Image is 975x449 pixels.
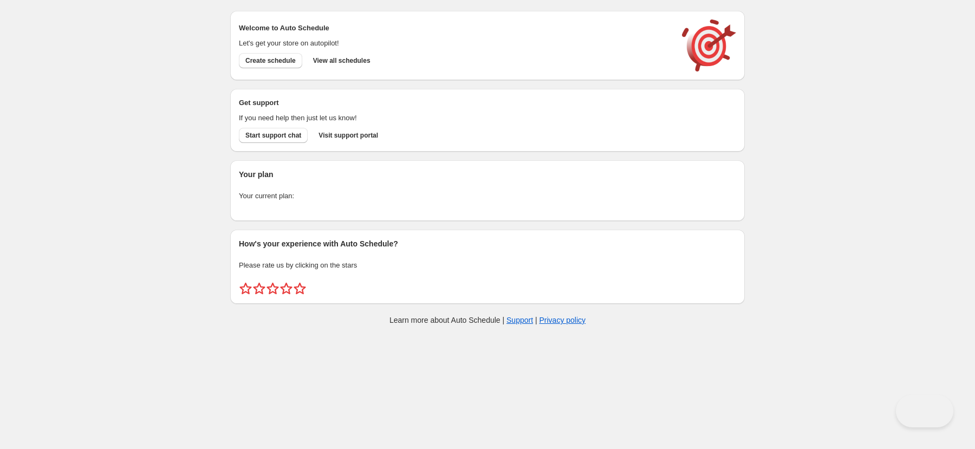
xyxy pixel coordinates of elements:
p: If you need help then just let us know! [239,113,671,123]
span: Create schedule [245,56,296,65]
span: Visit support portal [318,131,378,140]
a: Privacy policy [539,316,586,324]
p: Your current plan: [239,191,736,201]
span: Start support chat [245,131,301,140]
p: Learn more about Auto Schedule | | [389,315,586,326]
p: Let's get your store on autopilot! [239,38,671,49]
iframe: Toggle Customer Support [896,395,953,427]
h2: Get support [239,97,671,108]
span: View all schedules [313,56,370,65]
h2: Your plan [239,169,736,180]
h2: How's your experience with Auto Schedule? [239,238,736,249]
h2: Welcome to Auto Schedule [239,23,671,34]
a: Start support chat [239,128,308,143]
a: Visit support portal [312,128,385,143]
button: View all schedules [307,53,377,68]
button: Create schedule [239,53,302,68]
p: Please rate us by clicking on the stars [239,260,736,271]
a: Support [506,316,533,324]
